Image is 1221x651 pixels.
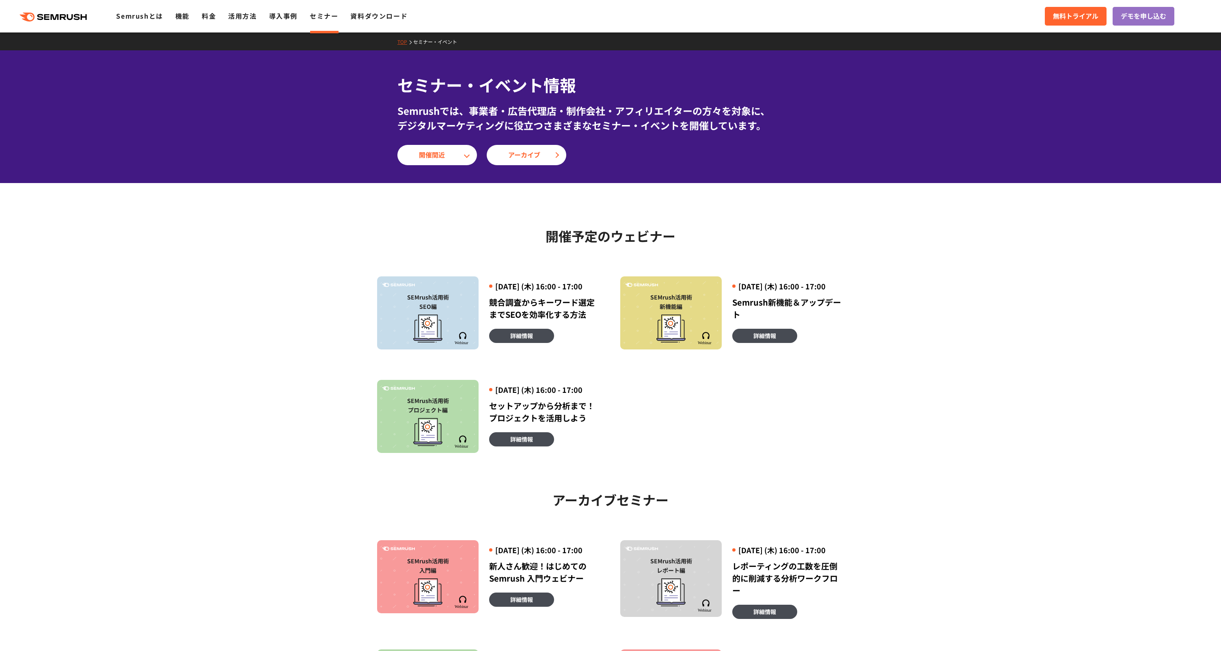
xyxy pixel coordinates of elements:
div: SEMrush活用術 入門編 [381,556,475,575]
img: Semrush [454,596,471,608]
a: 開催間近 [397,145,477,165]
div: Semrushでは、事業者・広告代理店・制作会社・アフィリエイターの方々を対象に、 デジタルマーケティングに役立つさまざまなセミナー・イベントを開催しています。 [397,103,824,133]
a: 料金 [202,11,216,21]
a: デモを申し込む [1113,7,1174,26]
a: 資料ダウンロード [350,11,408,21]
div: [DATE] (木) 16:00 - 17:00 [489,385,601,395]
a: TOP [397,38,413,45]
a: Semrushとは [116,11,163,21]
div: 競合調査からキーワード選定までSEOを効率化する方法 [489,296,601,321]
img: Semrush [454,332,471,345]
span: 詳細情報 [753,607,776,616]
a: アーカイブ [487,145,566,165]
span: 開催間近 [419,150,455,160]
div: [DATE] (木) 16:00 - 17:00 [732,281,844,291]
span: 詳細情報 [510,331,533,340]
span: 詳細情報 [510,595,533,604]
a: 無料トライアル [1045,7,1107,26]
img: Semrush [382,386,415,391]
a: 詳細情報 [489,432,554,446]
div: セットアップから分析まで！プロジェクトを活用しよう [489,400,601,424]
div: [DATE] (木) 16:00 - 17:00 [732,545,844,555]
span: 詳細情報 [510,435,533,444]
div: SEMrush活用術 SEO編 [381,293,475,311]
img: Semrush [382,547,415,551]
a: 詳細情報 [489,593,554,607]
span: デモを申し込む [1121,11,1166,22]
a: 導入事例 [269,11,298,21]
div: SEMrush活用術 プロジェクト編 [381,396,475,415]
a: 機能 [175,11,190,21]
a: セミナー [310,11,338,21]
div: [DATE] (木) 16:00 - 17:00 [489,545,601,555]
img: Semrush [625,283,658,287]
img: Semrush [625,547,658,551]
h1: セミナー・イベント情報 [397,73,824,97]
h2: 開催予定のウェビナー [377,226,844,246]
div: Semrush新機能＆アップデート [732,296,844,321]
span: アーカイブ [508,150,545,160]
span: 無料トライアル [1053,11,1098,22]
a: 詳細情報 [489,329,554,343]
div: SEMrush活用術 レポート編 [624,556,718,575]
div: レポーティングの工数を圧倒的に削減する分析ワークフロー [732,560,844,597]
span: 詳細情報 [753,331,776,340]
a: 詳細情報 [732,329,797,343]
a: セミナー・イベント [413,38,463,45]
img: Semrush [697,599,714,612]
img: Semrush [697,332,714,345]
img: Semrush [382,283,415,287]
div: SEMrush活用術 新機能編 [624,293,718,311]
div: 新人さん歓迎！はじめてのSemrush 入門ウェビナー [489,560,601,584]
div: [DATE] (木) 16:00 - 17:00 [489,281,601,291]
a: 活用方法 [228,11,257,21]
a: 詳細情報 [732,605,797,619]
img: Semrush [454,435,471,448]
h2: アーカイブセミナー [377,489,844,510]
